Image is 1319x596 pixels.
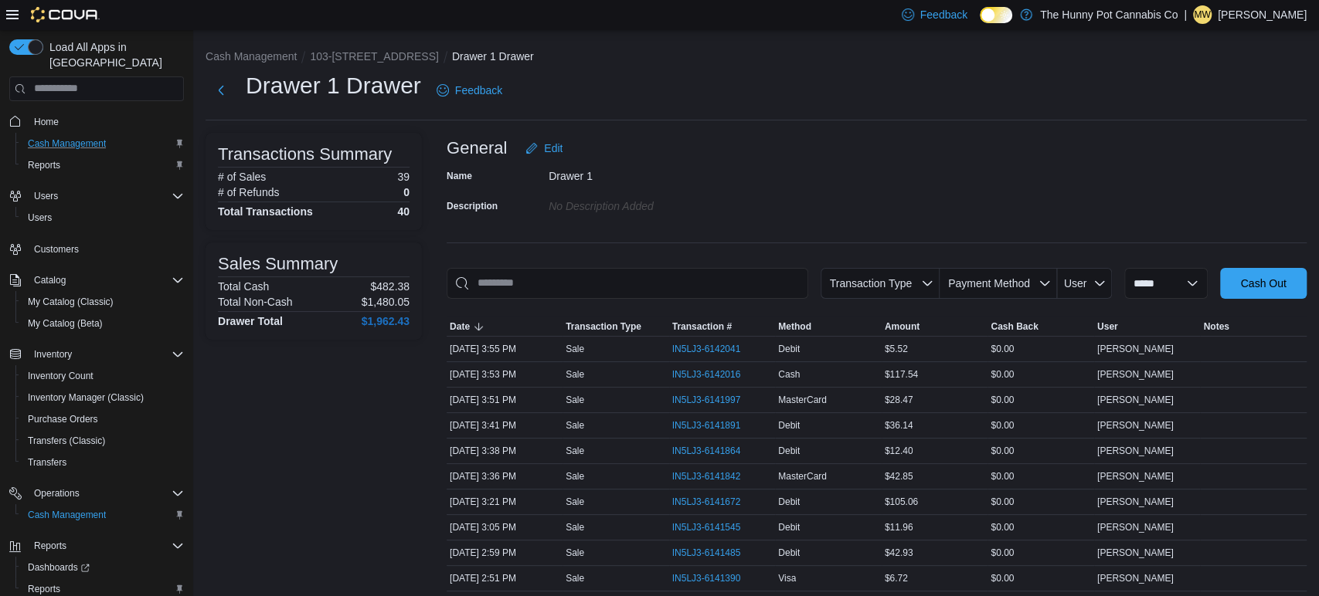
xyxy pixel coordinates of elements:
[34,540,66,552] span: Reports
[672,445,741,457] span: IN5LJ3-6141864
[672,442,756,460] button: IN5LJ3-6141864
[28,345,184,364] span: Inventory
[206,50,297,63] button: Cash Management
[988,518,1094,537] div: $0.00
[988,493,1094,511] div: $0.00
[28,317,103,330] span: My Catalog (Beta)
[218,296,293,308] h6: Total Non-Cash
[218,255,338,273] h3: Sales Summary
[672,368,741,381] span: IN5LJ3-6142016
[672,572,741,584] span: IN5LJ3-6141390
[566,394,584,406] p: Sale
[447,544,563,562] div: [DATE] 2:59 PM
[672,547,741,559] span: IN5LJ3-6141485
[22,432,184,450] span: Transfers (Classic)
[22,506,184,524] span: Cash Management
[544,141,563,156] span: Edit
[672,320,732,333] span: Transaction #
[22,558,184,577] span: Dashboards
[15,291,190,313] button: My Catalog (Classic)
[22,367,184,385] span: Inventory Count
[885,572,908,584] span: $6.72
[672,467,756,486] button: IN5LJ3-6141842
[28,345,78,364] button: Inventory
[948,277,1030,290] span: Payment Method
[15,365,190,387] button: Inventory Count
[28,484,184,503] span: Operations
[28,456,66,469] span: Transfers
[218,280,269,293] h6: Total Cash
[1097,368,1174,381] span: [PERSON_NAME]
[3,269,190,291] button: Catalog
[15,207,190,229] button: Users
[778,470,827,483] span: MasterCard
[1097,521,1174,533] span: [PERSON_NAME]
[1097,572,1174,584] span: [PERSON_NAME]
[1193,5,1212,24] div: Micheala Whelan
[672,518,756,537] button: IN5LJ3-6141545
[430,75,508,106] a: Feedback
[988,391,1094,409] div: $0.00
[1220,268,1307,299] button: Cash Out
[397,205,410,218] h4: 40
[3,483,190,504] button: Operations
[218,145,392,164] h3: Transactions Summary
[1097,419,1174,432] span: [PERSON_NAME]
[3,110,190,133] button: Home
[28,509,106,521] span: Cash Management
[566,368,584,381] p: Sale
[34,487,80,499] span: Operations
[22,314,184,333] span: My Catalog (Beta)
[206,49,1307,67] nav: An example of EuiBreadcrumbs
[672,496,741,508] span: IN5LJ3-6141672
[549,194,756,212] div: No Description added
[778,547,800,559] span: Debit
[566,419,584,432] p: Sale
[34,243,79,256] span: Customers
[1057,268,1112,299] button: User
[28,537,184,555] span: Reports
[28,187,64,205] button: Users
[22,388,150,407] a: Inventory Manager (Classic)
[28,484,86,503] button: Operations
[885,496,918,508] span: $105.06
[778,394,827,406] span: MasterCard
[3,238,190,260] button: Customers
[362,315,410,327] h4: $1,962.43
[3,535,190,557] button: Reports
[218,186,279,198] h6: # of Refunds
[22,410,104,428] a: Purchase Orders
[447,340,563,358] div: [DATE] 3:55 PM
[447,139,507,157] h3: General
[15,133,190,154] button: Cash Management
[672,493,756,511] button: IN5LJ3-6141672
[885,521,913,533] span: $11.96
[775,317,882,336] button: Method
[22,453,73,472] a: Transfers
[28,239,184,259] span: Customers
[447,170,472,182] label: Name
[672,419,741,432] span: IN5LJ3-6141891
[1218,5,1307,24] p: [PERSON_NAME]
[988,442,1094,460] div: $0.00
[28,137,106,150] span: Cash Management
[778,343,800,355] span: Debit
[672,343,741,355] span: IN5LJ3-6142041
[362,296,410,308] p: $1,480.05
[28,435,105,447] span: Transfers (Classic)
[885,445,913,457] span: $12.40
[566,320,641,333] span: Transaction Type
[829,277,912,290] span: Transaction Type
[778,419,800,432] span: Debit
[672,391,756,409] button: IN5LJ3-6141997
[885,394,913,406] span: $28.47
[15,313,190,334] button: My Catalog (Beta)
[988,340,1094,358] div: $0.00
[1097,496,1174,508] span: [PERSON_NAME]
[672,544,756,562] button: IN5LJ3-6141485
[15,504,190,526] button: Cash Management
[1184,5,1187,24] p: |
[778,521,800,533] span: Debit
[988,544,1094,562] div: $0.00
[15,387,190,408] button: Inventory Manager (Classic)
